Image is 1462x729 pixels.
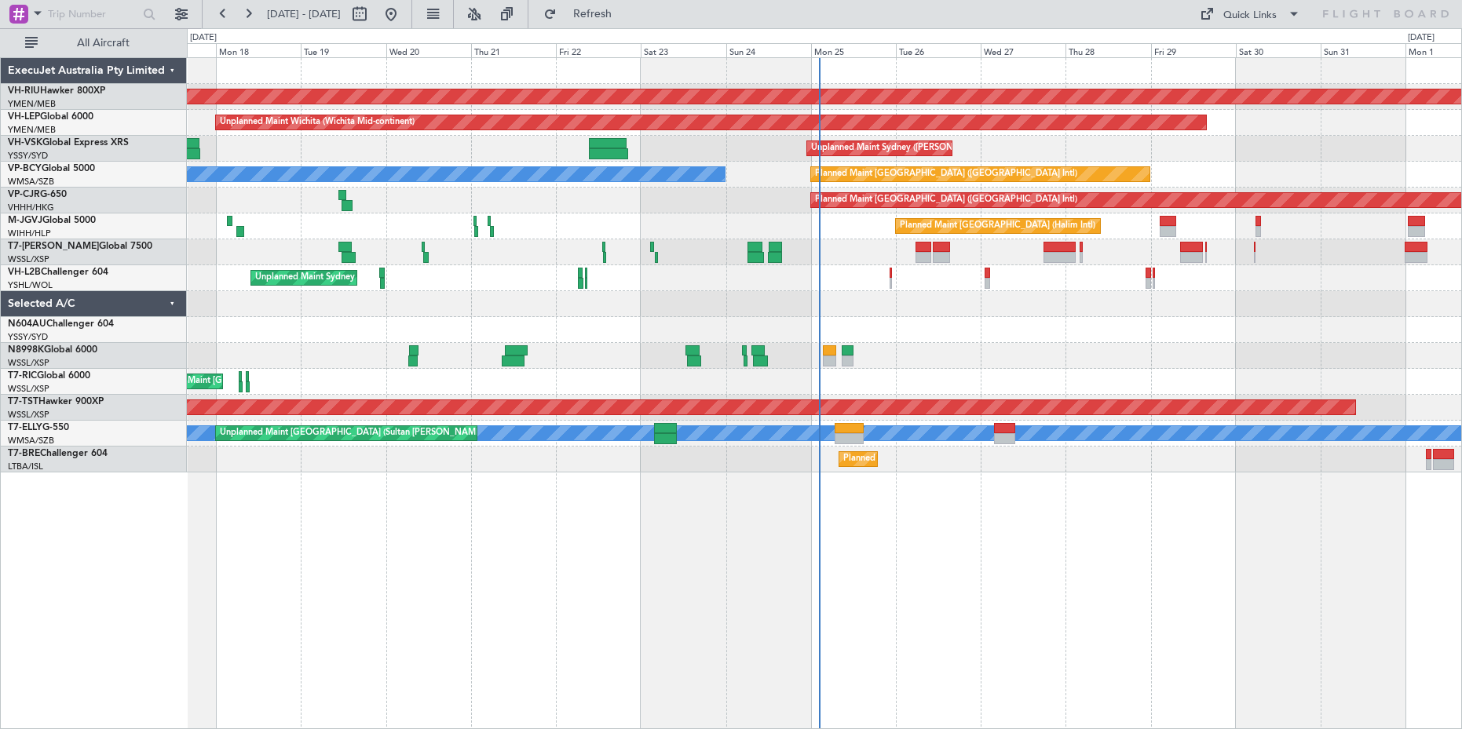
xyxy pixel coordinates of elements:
[641,43,726,57] div: Sat 23
[1321,43,1405,57] div: Sun 31
[8,138,42,148] span: VH-VSK
[8,397,38,406] span: T7-TST
[1192,2,1308,27] button: Quick Links
[301,43,386,57] div: Tue 19
[8,202,54,213] a: VHHH/HKG
[8,319,46,329] span: N604AU
[8,319,114,329] a: N604AUChallenger 604
[8,190,67,199] a: VP-CJRG-650
[8,150,48,162] a: YSSY/SYD
[8,242,99,251] span: T7-[PERSON_NAME]
[900,214,1095,238] div: Planned Maint [GEOGRAPHIC_DATA] (Halim Intl)
[386,43,471,57] div: Wed 20
[1236,43,1321,57] div: Sat 30
[8,371,37,381] span: T7-RIC
[48,2,138,26] input: Trip Number
[8,331,48,343] a: YSSY/SYD
[1065,43,1150,57] div: Thu 28
[8,216,42,225] span: M-JGVJ
[8,86,105,96] a: VH-RIUHawker 800XP
[815,162,1077,186] div: Planned Maint [GEOGRAPHIC_DATA] ([GEOGRAPHIC_DATA] Intl)
[8,216,96,225] a: M-JGVJGlobal 5000
[8,449,108,458] a: T7-BREChallenger 604
[8,383,49,395] a: WSSL/XSP
[843,447,1033,471] div: Planned Maint Warsaw ([GEOGRAPHIC_DATA])
[8,449,40,458] span: T7-BRE
[8,279,53,291] a: YSHL/WOL
[536,2,630,27] button: Refresh
[8,98,56,110] a: YMEN/MEB
[8,409,49,421] a: WSSL/XSP
[8,357,49,369] a: WSSL/XSP
[1223,8,1277,24] div: Quick Links
[8,371,90,381] a: T7-RICGlobal 6000
[811,137,1004,160] div: Unplanned Maint Sydney ([PERSON_NAME] Intl)
[8,138,129,148] a: VH-VSKGlobal Express XRS
[815,188,1077,212] div: Planned Maint [GEOGRAPHIC_DATA] ([GEOGRAPHIC_DATA] Intl)
[41,38,166,49] span: All Aircraft
[8,345,97,355] a: N8998KGlobal 6000
[560,9,626,20] span: Refresh
[1151,43,1236,57] div: Fri 29
[8,397,104,406] a: T7-TSTHawker 900XP
[471,43,556,57] div: Thu 21
[8,242,152,251] a: T7-[PERSON_NAME]Global 7500
[8,124,56,136] a: YMEN/MEB
[8,112,93,122] a: VH-LEPGlobal 6000
[267,7,341,21] span: [DATE] - [DATE]
[8,228,51,239] a: WIHH/HLP
[8,86,40,96] span: VH-RIU
[17,31,170,56] button: All Aircraft
[1408,31,1435,45] div: [DATE]
[811,43,896,57] div: Mon 25
[220,111,415,134] div: Unplanned Maint Wichita (Wichita Mid-continent)
[8,176,54,188] a: WMSA/SZB
[8,461,43,472] a: LTBA/ISL
[8,112,40,122] span: VH-LEP
[8,345,44,355] span: N8998K
[8,435,54,447] a: WMSA/SZB
[8,164,42,173] span: VP-BCY
[981,43,1065,57] div: Wed 27
[220,421,597,445] div: Unplanned Maint [GEOGRAPHIC_DATA] (Sultan [PERSON_NAME] [PERSON_NAME] - Subang)
[8,164,95,173] a: VP-BCYGlobal 5000
[8,423,42,432] span: T7-ELLY
[726,43,811,57] div: Sun 24
[8,268,108,277] a: VH-L2BChallenger 604
[896,43,981,57] div: Tue 26
[8,268,41,277] span: VH-L2B
[8,253,49,265] a: WSSL/XSP
[556,43,641,57] div: Fri 22
[255,266,448,290] div: Unplanned Maint Sydney ([PERSON_NAME] Intl)
[8,423,69,432] a: T7-ELLYG-550
[216,43,301,57] div: Mon 18
[8,190,40,199] span: VP-CJR
[190,31,217,45] div: [DATE]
